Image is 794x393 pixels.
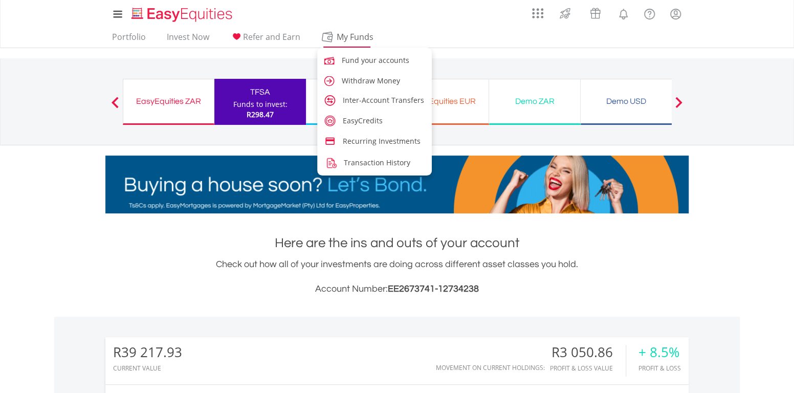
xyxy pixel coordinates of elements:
[105,234,689,252] h1: Here are the ins and outs of your account
[557,5,574,21] img: thrive-v2.svg
[317,152,432,171] a: transaction-history.png Transaction History
[243,31,300,42] span: Refer and Earn
[636,3,663,23] a: FAQ's and Support
[324,115,336,126] img: easy-credits.svg
[495,94,574,108] div: Demo ZAR
[105,282,689,296] h3: Account Number:
[113,345,182,360] div: R39 217.93
[129,6,236,23] img: EasyEquities_Logo.png
[587,94,666,108] div: Demo USD
[550,365,626,372] div: Profit & Loss Value
[638,345,681,360] div: + 8.5%
[247,110,274,119] span: R298.47
[105,102,125,112] button: Previous
[317,132,432,148] a: credit-card.svg Recurring Investments
[317,112,432,128] a: easy-credits.svg EasyCredits
[163,32,213,48] a: Invest Now
[105,257,689,296] div: Check out how all of your investments are doing across different asset classes you hold.
[113,365,182,372] div: CURRENT VALUE
[404,94,482,108] div: EasyEquities EUR
[105,156,689,213] img: EasyMortage Promotion Banner
[321,30,388,43] span: My Funds
[532,8,543,19] img: grid-menu-icon.svg
[127,3,236,23] a: Home page
[343,136,421,146] span: Recurring Investments
[317,91,432,107] a: account-transfer.svg Inter-Account Transfers
[129,94,208,108] div: EasyEquities ZAR
[322,74,336,88] img: caret-right.svg
[317,50,432,69] a: fund.svg Fund your accounts
[342,76,400,85] span: Withdraw Money
[322,54,336,68] img: fund.svg
[550,345,626,360] div: R3 050.86
[525,3,550,19] a: AppsGrid
[324,95,336,106] img: account-transfer.svg
[317,71,432,90] a: caret-right.svg Withdraw Money
[638,365,681,372] div: Profit & Loss
[343,116,383,125] span: EasyCredits
[226,32,304,48] a: Refer and Earn
[108,32,150,48] a: Portfolio
[669,102,689,112] button: Next
[324,156,338,170] img: transaction-history.png
[342,55,409,65] span: Fund your accounts
[343,95,424,105] span: Inter-Account Transfers
[324,136,336,147] img: credit-card.svg
[610,3,636,23] a: Notifications
[220,85,300,99] div: TFSA
[233,99,288,110] div: Funds to invest:
[663,3,689,25] a: My Profile
[587,5,604,21] img: vouchers-v2.svg
[344,158,410,167] span: Transaction History
[312,94,391,108] div: EasyEquities USD
[436,364,545,371] div: Movement on Current Holdings:
[580,3,610,21] a: Vouchers
[388,284,479,294] span: EE2673741-12734238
